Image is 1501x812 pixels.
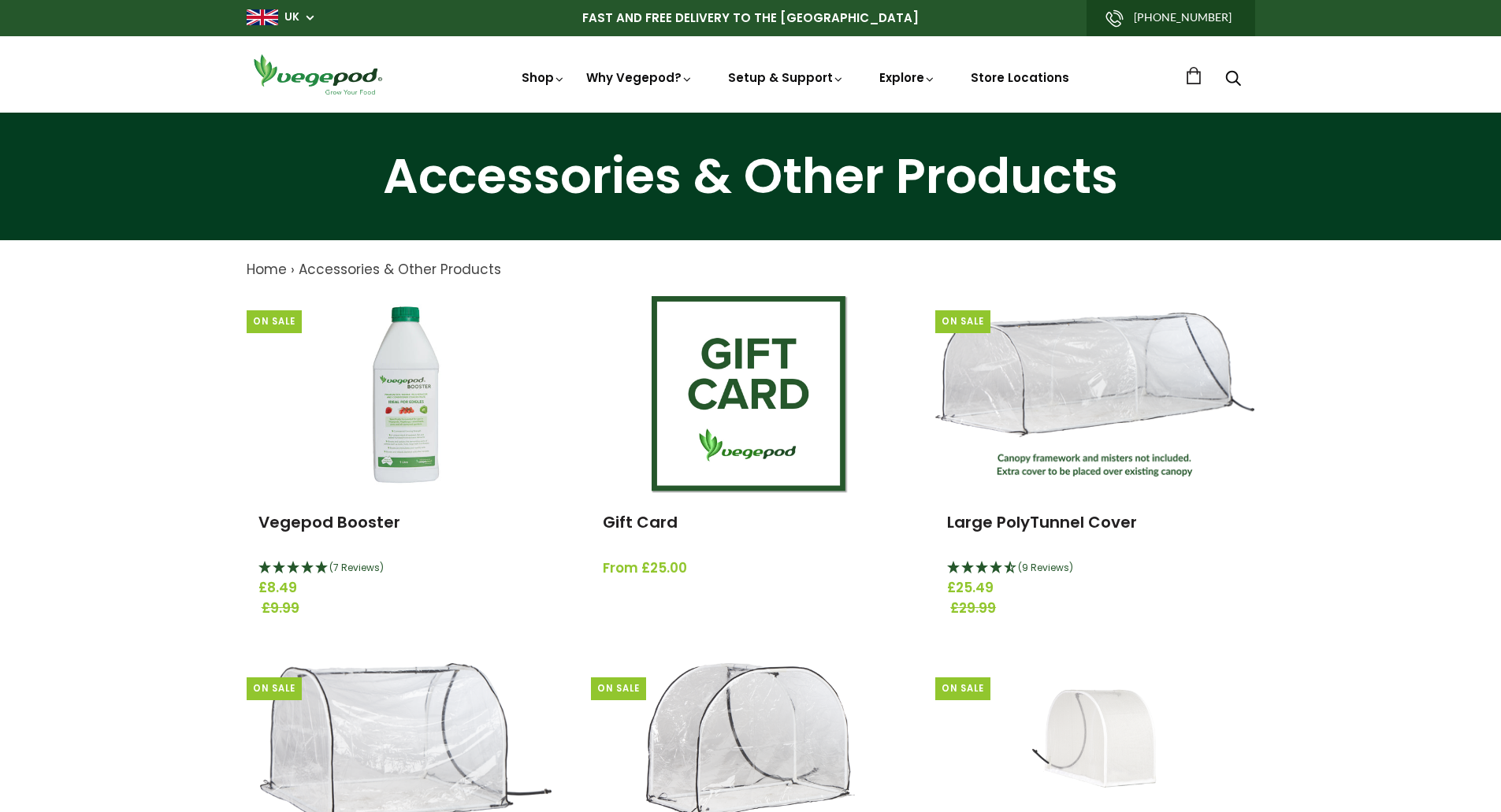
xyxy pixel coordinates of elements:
[603,558,898,579] span: From £25.00
[20,152,1481,201] h1: Accessories & Other Products
[291,260,295,279] span: ›
[262,599,557,619] span: £9.99
[728,69,845,86] a: Setup & Support
[971,69,1069,86] a: Store Locations
[329,561,384,574] span: 5 Stars - 7 Reviews
[586,69,693,86] a: Why Vegepod?
[603,511,678,533] a: Gift Card
[258,558,554,579] div: 5 Stars - 7 Reviews
[522,69,566,86] a: Shop
[879,69,936,86] a: Explore
[284,9,299,25] a: UK
[299,260,501,279] a: Accessories & Other Products
[258,511,400,533] a: Vegepod Booster
[947,578,1243,599] span: £25.49
[950,599,1246,619] span: £29.99
[947,511,1137,533] a: Large PolyTunnel Cover
[947,558,1243,579] div: 4.44 Stars - 9 Reviews
[247,260,287,279] a: Home
[247,52,388,97] img: Vegepod
[1225,72,1241,88] a: Search
[652,296,849,493] img: Gift Card
[247,9,278,25] img: gb_large.png
[1018,561,1073,574] span: 4.44 Stars - 9 Reviews
[247,260,1255,280] nav: breadcrumbs
[935,313,1254,477] img: Large PolyTunnel Cover
[307,296,504,493] img: Vegepod Booster
[258,578,554,599] span: £8.49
